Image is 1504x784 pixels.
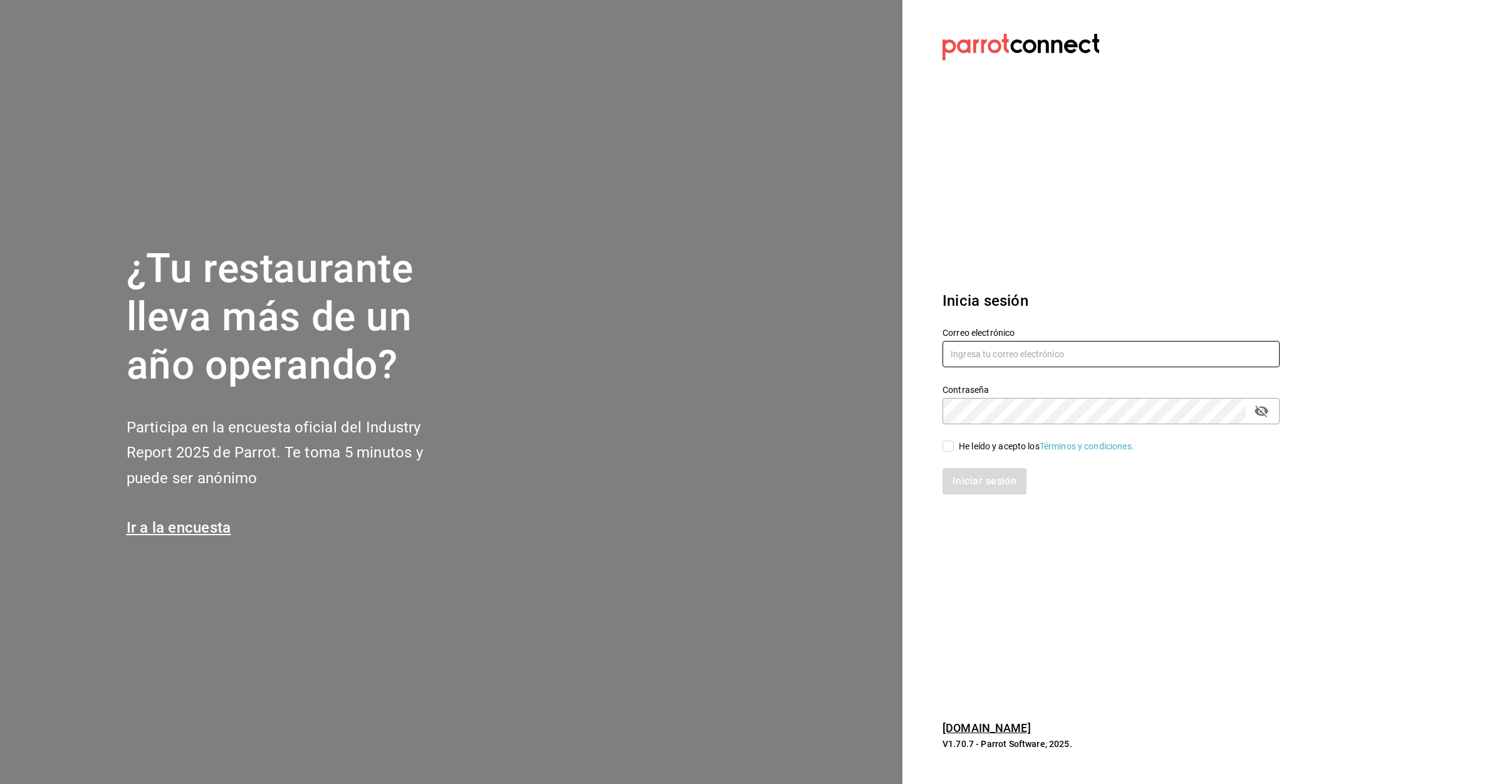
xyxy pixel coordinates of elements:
label: Contraseña [943,385,1280,394]
button: passwordField [1251,400,1272,422]
p: V1.70.7 - Parrot Software, 2025. [943,738,1280,750]
a: Términos y condiciones. [1040,441,1134,451]
input: Ingresa tu correo electrónico [943,341,1280,367]
label: Correo electrónico [943,328,1280,337]
a: [DOMAIN_NAME] [943,721,1031,734]
h2: Participa en la encuesta oficial del Industry Report 2025 de Parrot. Te toma 5 minutos y puede se... [127,415,465,491]
h1: ¿Tu restaurante lleva más de un año operando? [127,245,465,389]
h3: Inicia sesión [943,290,1280,312]
div: He leído y acepto los [959,440,1134,453]
a: Ir a la encuesta [127,519,231,536]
